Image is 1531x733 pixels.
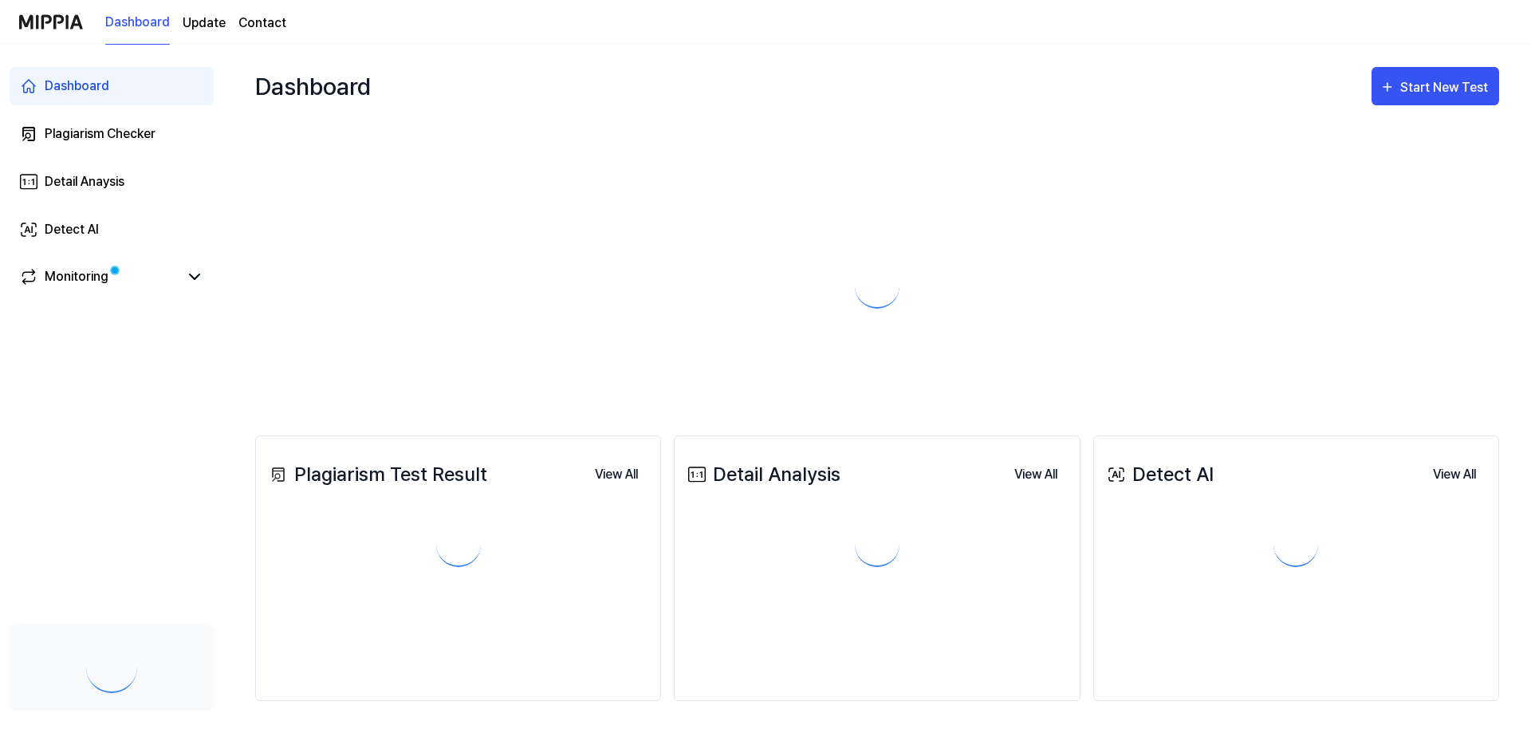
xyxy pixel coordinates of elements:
[1372,67,1499,105] button: Start New Test
[1420,459,1489,491] button: View All
[1400,77,1491,98] div: Start New Test
[10,211,214,249] a: Detect AI
[10,67,214,105] a: Dashboard
[10,115,214,153] a: Plagiarism Checker
[238,14,286,33] a: Contact
[684,460,840,489] div: Detail Analysis
[1420,458,1489,491] a: View All
[1104,460,1214,489] div: Detect AI
[45,267,108,286] div: Monitoring
[1002,459,1070,491] button: View All
[266,460,487,489] div: Plagiarism Test Result
[45,220,99,239] div: Detect AI
[45,124,155,144] div: Plagiarism Checker
[1002,458,1070,491] a: View All
[10,163,214,201] a: Detail Anaysis
[582,459,651,491] button: View All
[45,77,109,96] div: Dashboard
[45,172,124,191] div: Detail Anaysis
[183,14,226,33] a: Update
[105,1,170,45] a: Dashboard
[19,267,179,286] a: Monitoring
[255,61,371,112] div: Dashboard
[582,458,651,491] a: View All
